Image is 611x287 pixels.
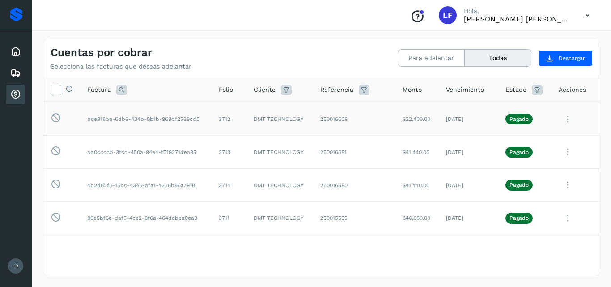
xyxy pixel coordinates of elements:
[80,136,212,169] td: ab0ccccb-3fcd-450a-94a4-f719371dea35
[212,201,246,235] td: 3711
[464,15,571,23] p: Luis Felipe Salamanca Lopez
[313,169,396,202] td: 250016680
[439,201,498,235] td: [DATE]
[212,235,246,268] td: 3709
[398,50,465,66] button: Para adelantar
[80,201,212,235] td: 86e5bf6e-daf5-4ce2-8f6a-464debca0ea8
[320,85,353,94] span: Referencia
[439,136,498,169] td: [DATE]
[246,136,313,169] td: DMT TECHNOLOGY
[6,63,25,83] div: Embarques
[509,149,529,155] p: Pagado
[212,136,246,169] td: 3713
[465,50,531,66] button: Todas
[313,136,396,169] td: 250016681
[51,46,152,59] h4: Cuentas por cobrar
[439,169,498,202] td: [DATE]
[6,42,25,61] div: Inicio
[6,85,25,104] div: Cuentas por cobrar
[219,85,233,94] span: Folio
[395,136,439,169] td: $41,440.00
[464,7,571,15] p: Hola,
[246,103,313,136] td: DMT TECHNOLOGY
[509,215,529,221] p: Pagado
[395,103,439,136] td: $22,400.00
[313,235,396,268] td: 250016176
[505,85,526,94] span: Estado
[559,85,586,94] span: Acciones
[446,85,484,94] span: Vencimiento
[439,235,498,268] td: [DATE]
[246,201,313,235] td: DMT TECHNOLOGY
[539,50,593,66] button: Descargar
[246,169,313,202] td: DMT TECHNOLOGY
[80,103,212,136] td: bce918be-6db6-434b-9b1b-969df2529cd5
[509,116,529,122] p: Pagado
[313,201,396,235] td: 250015555
[395,169,439,202] td: $41,440.00
[313,103,396,136] td: 250016608
[509,182,529,188] p: Pagado
[80,235,212,268] td: f9393f30-4cec-416f-b042-9ac625eb8993
[395,235,439,268] td: $41,440.00
[87,85,111,94] span: Factura
[254,85,276,94] span: Cliente
[403,85,422,94] span: Monto
[212,103,246,136] td: 3712
[395,201,439,235] td: $40,880.00
[559,54,585,62] span: Descargar
[212,169,246,202] td: 3714
[439,103,498,136] td: [DATE]
[51,63,191,70] p: Selecciona las facturas que deseas adelantar
[246,235,313,268] td: DMT TECHNOLOGY
[80,169,212,202] td: 4b2d82f6-15bc-4345-afa1-4238b86a7918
